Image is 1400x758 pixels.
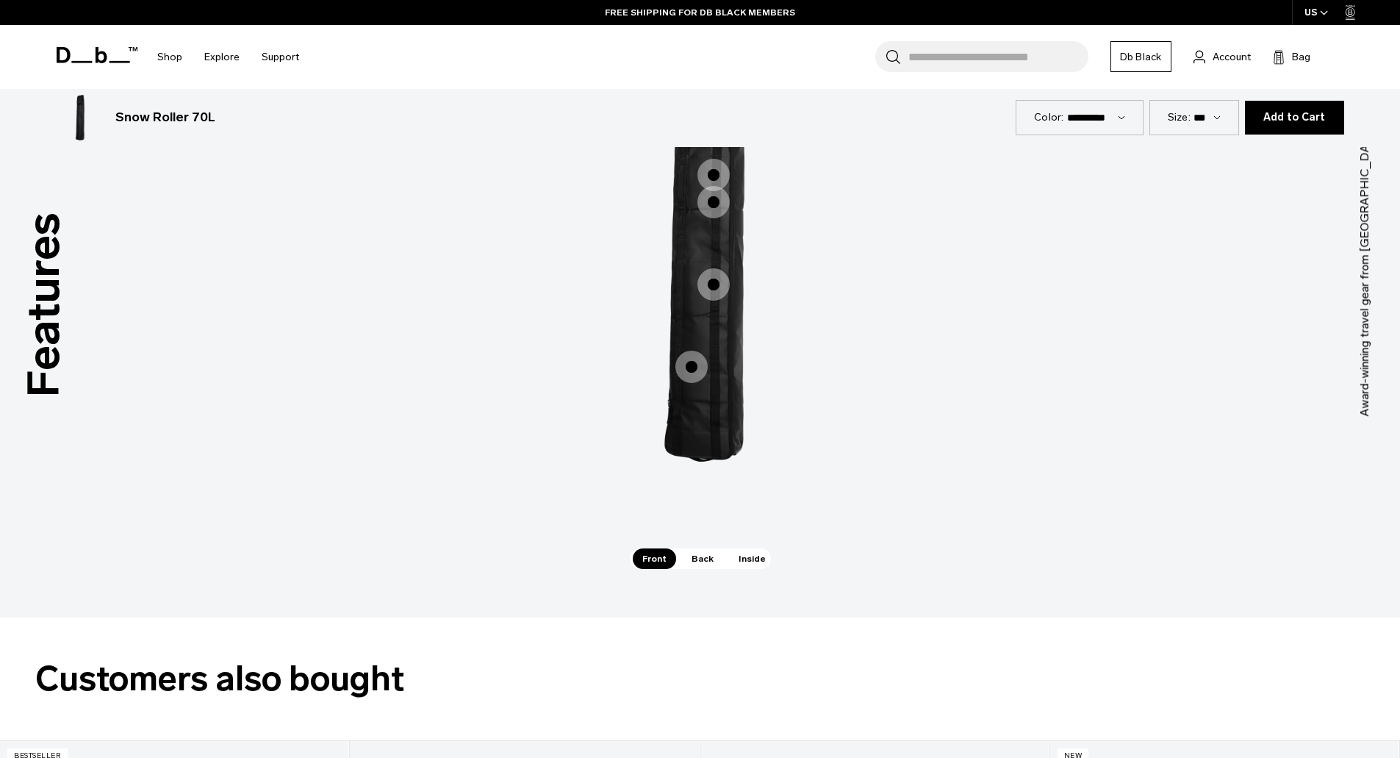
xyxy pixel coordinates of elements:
[1245,101,1344,135] button: Add to Cart
[35,653,1365,705] h2: Customers also bought
[57,94,104,141] img: Snow Roller 70L Black Out
[115,108,215,127] h3: Snow Roller 70L
[682,548,723,569] span: Back
[1193,48,1251,65] a: Account
[1263,112,1326,124] span: Add to Cart
[1110,41,1171,72] a: Db Black
[262,31,299,83] a: Support
[1273,48,1310,65] button: Bag
[10,213,78,398] h3: Features
[1213,49,1251,65] span: Account
[605,6,795,19] a: FREE SHIPPING FOR DB BLACK MEMBERS
[1292,49,1310,65] span: Bag
[146,25,310,89] nav: Main Navigation
[1034,110,1064,125] label: Color:
[204,31,240,83] a: Explore
[729,548,775,569] span: Inside
[633,548,676,569] span: Front
[1168,110,1191,125] label: Size:
[157,31,182,83] a: Shop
